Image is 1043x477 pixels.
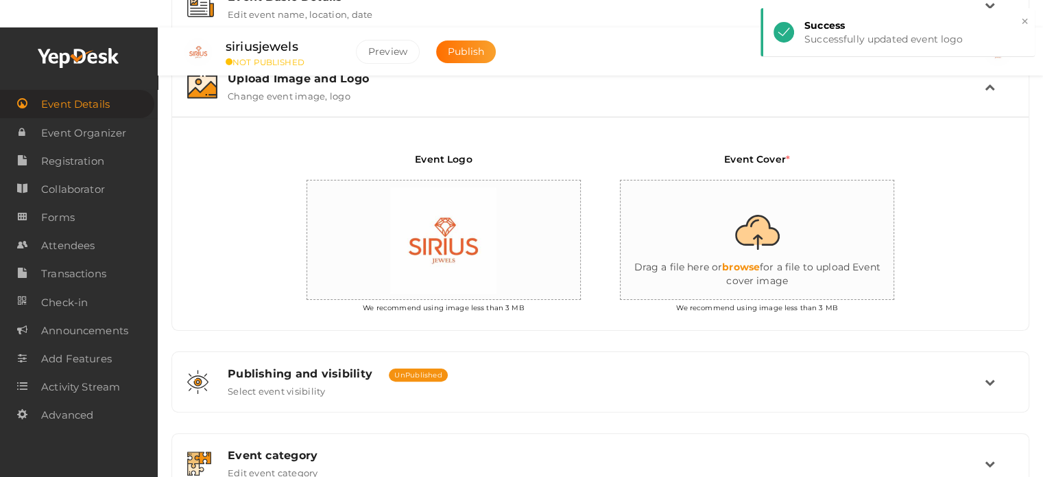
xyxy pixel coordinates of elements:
[724,152,790,176] label: Event Cover
[41,345,112,373] span: Add Features
[41,289,88,316] span: Check-in
[415,152,472,176] label: Event Logo
[1020,14,1029,30] button: ×
[436,40,496,63] button: Publish
[179,386,1022,399] a: Publishing and visibility UnPublished Select event visibility
[804,19,1024,32] div: Success
[41,176,105,203] span: Collaborator
[41,232,95,259] span: Attendees
[41,148,104,175] span: Registration
[41,373,120,401] span: Activity Stream
[228,367,372,380] span: Publishing and visibility
[228,449,985,462] div: Event category
[228,380,326,397] label: Select event visibility
[187,452,211,476] img: category.svg
[41,402,93,429] span: Advanced
[228,3,372,20] label: Edit event name, location, date
[228,85,350,102] label: Change event image, logo
[41,260,106,288] span: Transactions
[187,370,208,394] img: shared-vision.svg
[226,57,335,67] small: NOT PUBLISHED
[611,300,904,313] p: We recommend using image less than 3 MB
[41,91,110,118] span: Event Details
[356,40,420,64] button: Preview
[187,75,217,99] img: image.svg
[297,300,590,313] p: We recommend using image less than 3 MB
[389,369,448,382] span: UnPublished
[184,38,212,66] img: ASBIYJMA_small.jpeg
[41,119,126,147] span: Event Organizer
[226,37,298,57] label: siriusjewels
[448,45,484,58] span: Publish
[383,181,503,301] img: ASBIYJMA_small.jpeg
[804,32,1024,46] div: Successfully updated event logo
[41,204,75,231] span: Forms
[228,72,985,85] div: Upload Image and Logo
[179,10,1022,23] a: Event Basic Details Edit event name, location, date
[41,317,128,345] span: Announcements
[179,91,1022,104] a: Upload Image and Logo Change event image, logo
